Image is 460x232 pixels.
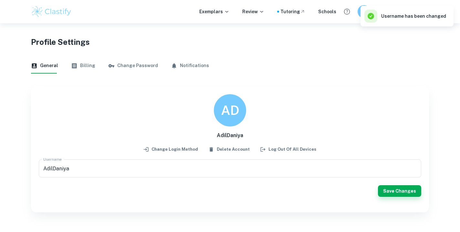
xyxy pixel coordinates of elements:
[341,6,352,17] button: Help and Feedback
[217,132,243,139] h6: AdilDaniya
[242,8,264,15] p: Review
[31,5,72,18] img: Clastify logo
[378,185,421,197] button: Save Changes
[31,36,429,48] h1: Profile Settings
[318,8,336,15] a: Schools
[43,156,62,162] label: Username
[171,58,209,74] button: Notifications
[108,58,158,74] button: Change Password
[199,8,229,15] p: Exemplars
[358,5,371,18] button: AD
[259,145,318,154] button: Log out of all devices
[364,10,446,23] div: Username has been changed
[142,145,200,154] button: Change login method
[207,145,251,154] button: Delete Account
[280,8,305,15] a: Tutoring
[221,100,239,121] h6: AD
[31,58,58,74] button: General
[71,58,95,74] button: Billing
